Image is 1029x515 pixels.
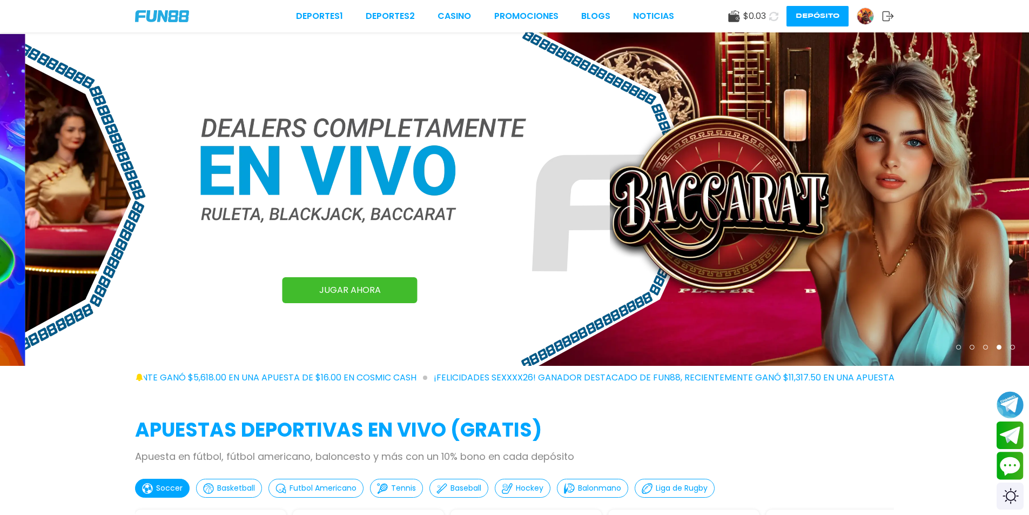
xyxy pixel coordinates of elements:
[296,10,343,23] a: Deportes1
[135,10,189,22] img: Company Logo
[366,10,415,23] a: Deportes2
[370,479,423,498] button: Tennis
[135,479,190,498] button: Soccer
[156,483,183,494] p: Soccer
[997,452,1024,480] button: Contact customer service
[581,10,610,23] a: BLOGS
[633,10,674,23] a: NOTICIAS
[578,483,621,494] p: Balonmano
[997,391,1024,419] button: Join telegram channel
[135,449,894,464] p: Apuesta en fútbol, fútbol americano, baloncesto y más con un 10% bono en cada depósito
[135,416,894,445] h2: APUESTAS DEPORTIVAS EN VIVO (gratis)
[997,422,1024,450] button: Join telegram
[495,479,550,498] button: Hockey
[557,479,628,498] button: Balonmano
[196,479,262,498] button: Basketball
[283,277,418,303] a: JUGAR AHORA
[429,479,488,498] button: Baseball
[494,10,559,23] a: Promociones
[656,483,708,494] p: Liga de Rugby
[516,483,543,494] p: Hockey
[217,483,255,494] p: Basketball
[786,6,849,26] button: Depósito
[290,483,357,494] p: Futbol Americano
[857,8,882,25] a: Avatar
[857,8,873,24] img: Avatar
[450,483,481,494] p: Baseball
[635,479,715,498] button: Liga de Rugby
[268,479,364,498] button: Futbol Americano
[743,10,766,23] span: $ 0.03
[391,483,416,494] p: Tennis
[997,483,1024,510] div: Switch theme
[434,371,1018,384] span: ¡FELICIDADES sexxxx26! GANADOR DESTACADO DE FUN88, RECIENTEMENTE GANÓ $11,317.50 EN UNA APUESTA D...
[438,10,471,23] a: CASINO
